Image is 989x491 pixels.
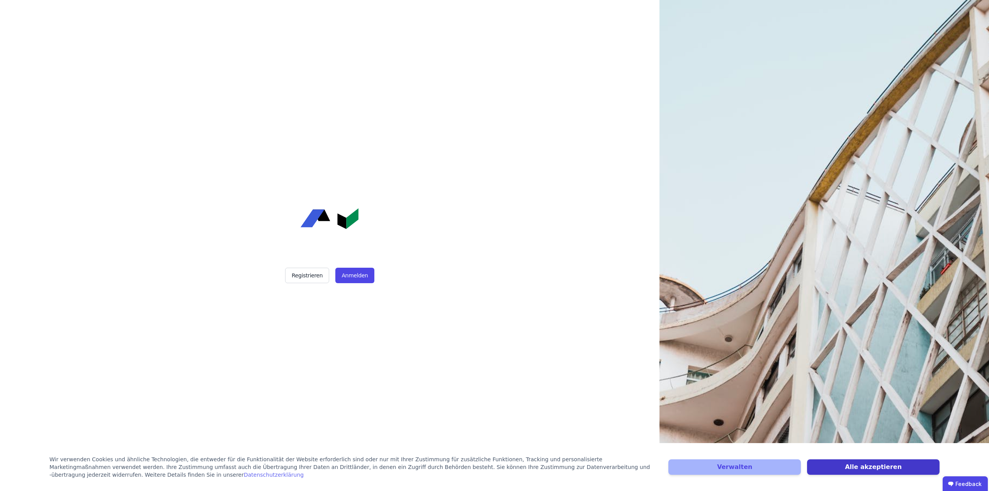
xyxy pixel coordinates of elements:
[244,472,304,478] a: Datenschutzerklärung
[285,268,329,283] button: Registrieren
[335,268,374,283] button: Anmelden
[668,459,801,475] button: Verwalten
[301,208,359,229] img: Concular
[49,455,659,479] div: Wir verwenden Cookies und ähnliche Technologien, die entweder für die Funktionalität der Website ...
[807,459,940,475] button: Alle akzeptieren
